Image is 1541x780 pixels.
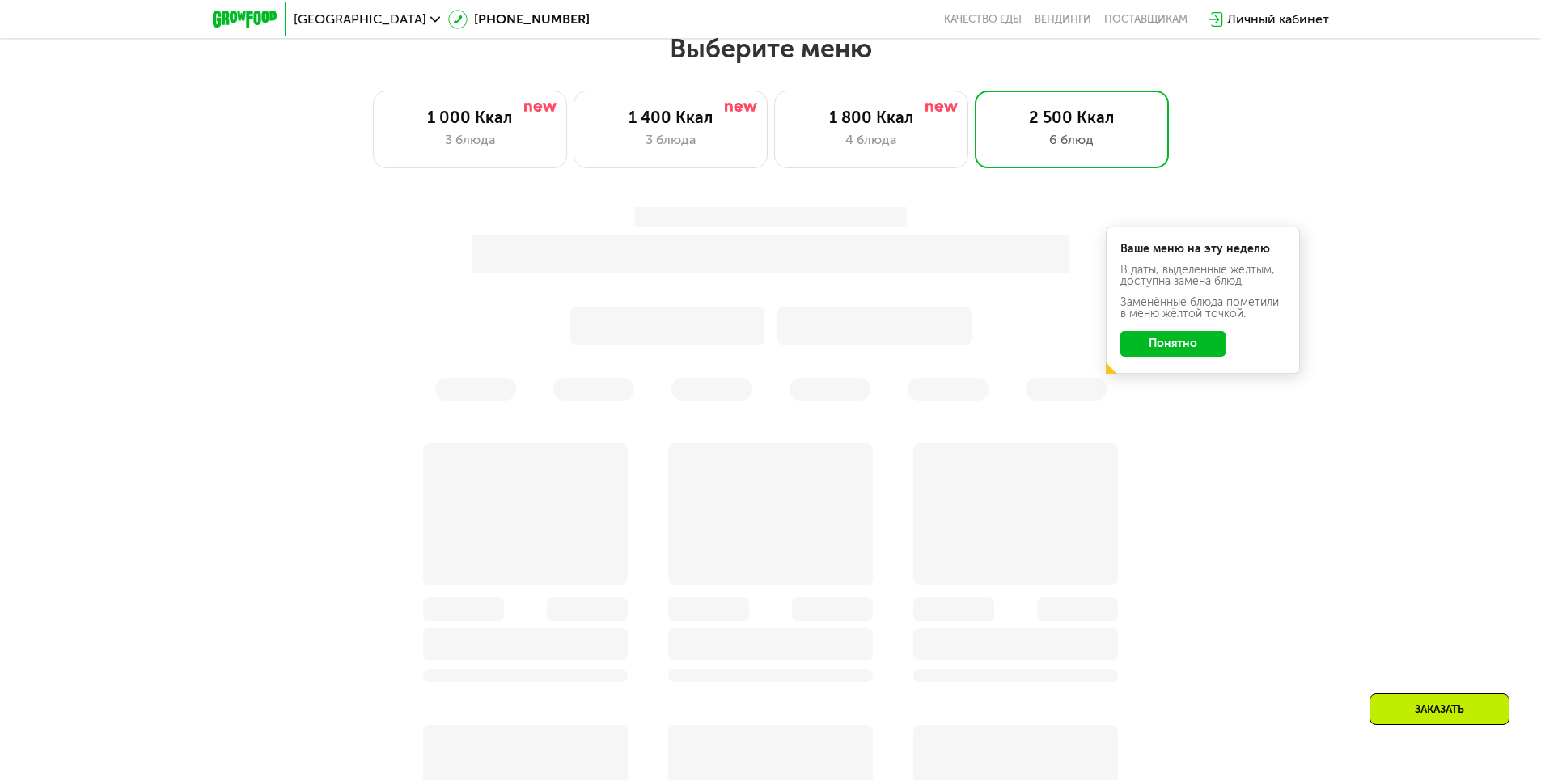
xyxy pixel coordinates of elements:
[1104,13,1188,26] div: поставщикам
[791,108,951,127] div: 1 800 Ккал
[591,130,751,150] div: 3 блюда
[1120,265,1285,287] div: В даты, выделенные желтым, доступна замена блюд.
[448,10,590,29] a: [PHONE_NUMBER]
[1120,331,1226,357] button: Понятно
[1120,244,1285,255] div: Ваше меню на эту неделю
[992,130,1152,150] div: 6 блюд
[390,108,550,127] div: 1 000 Ккал
[992,108,1152,127] div: 2 500 Ккал
[944,13,1022,26] a: Качество еды
[390,130,550,150] div: 3 блюда
[1227,10,1329,29] div: Личный кабинет
[791,130,951,150] div: 4 блюда
[52,32,1489,65] h2: Выберите меню
[1370,693,1509,725] div: Заказать
[1035,13,1091,26] a: Вендинги
[294,13,426,26] span: [GEOGRAPHIC_DATA]
[591,108,751,127] div: 1 400 Ккал
[1120,297,1285,320] div: Заменённые блюда пометили в меню жёлтой точкой.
